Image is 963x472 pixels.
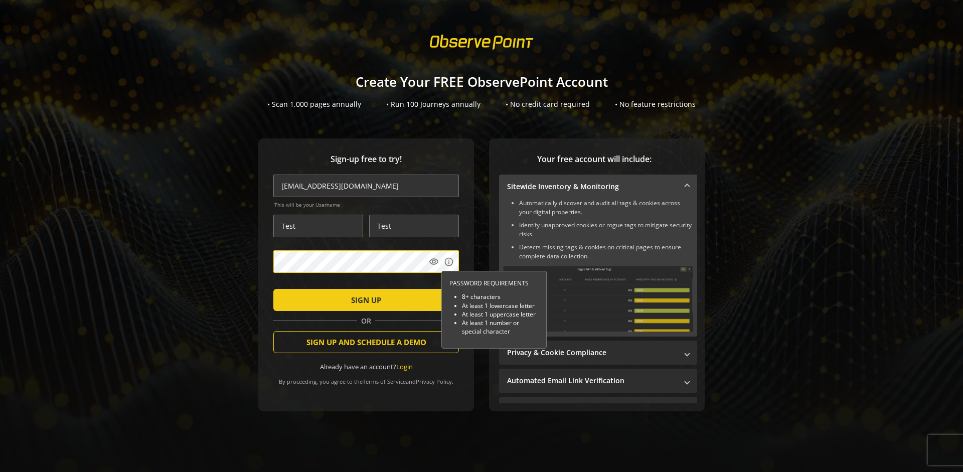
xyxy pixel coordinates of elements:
button: SIGN UP [273,289,459,311]
mat-icon: info [444,257,454,267]
mat-expansion-panel-header: Performance Monitoring with Web Vitals [499,397,697,421]
li: 8+ characters [462,292,539,301]
a: Privacy Policy [416,378,452,385]
li: At least 1 lowercase letter [462,301,539,310]
div: PASSWORD REQUIREMENTS [449,279,539,287]
li: At least 1 uppercase letter [462,310,539,319]
div: Sitewide Inventory & Monitoring [499,199,697,337]
span: SIGN UP [351,291,381,309]
input: First Name * [273,215,363,237]
span: Sign-up free to try! [273,153,459,165]
mat-panel-title: Sitewide Inventory & Monitoring [507,182,677,192]
mat-expansion-panel-header: Automated Email Link Verification [499,369,697,393]
div: • Run 100 Journeys annually [386,99,480,109]
span: OR [357,316,375,326]
div: • No feature restrictions [615,99,696,109]
span: This will be your Username [274,201,459,208]
mat-expansion-panel-header: Sitewide Inventory & Monitoring [499,175,697,199]
mat-expansion-panel-header: Privacy & Cookie Compliance [499,341,697,365]
li: Identify unapproved cookies or rogue tags to mitigate security risks. [519,221,693,239]
input: Last Name * [369,215,459,237]
a: Login [396,362,413,371]
span: SIGN UP AND SCHEDULE A DEMO [306,333,426,351]
input: Email Address (name@work-email.com) * [273,175,459,197]
span: Your free account will include: [499,153,690,165]
div: Already have an account? [273,362,459,372]
mat-icon: visibility [429,257,439,267]
button: SIGN UP AND SCHEDULE A DEMO [273,331,459,353]
div: By proceeding, you agree to the and . [273,371,459,385]
a: Terms of Service [363,378,406,385]
li: Detects missing tags & cookies on critical pages to ensure complete data collection. [519,243,693,261]
div: • No credit card required [506,99,590,109]
li: At least 1 number or special character [462,319,539,336]
mat-panel-title: Automated Email Link Verification [507,376,677,386]
img: Sitewide Inventory & Monitoring [503,266,693,332]
div: • Scan 1,000 pages annually [267,99,361,109]
li: Automatically discover and audit all tags & cookies across your digital properties. [519,199,693,217]
mat-panel-title: Privacy & Cookie Compliance [507,348,677,358]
